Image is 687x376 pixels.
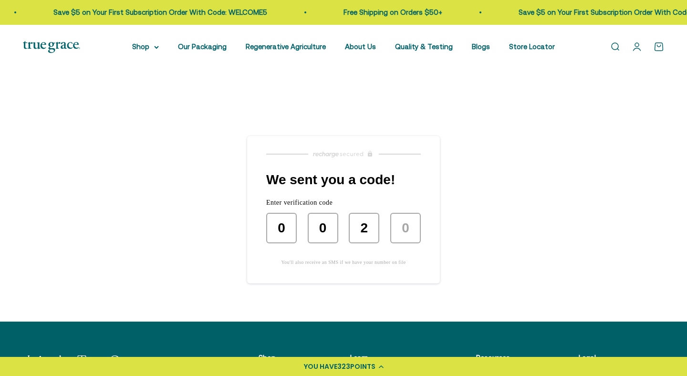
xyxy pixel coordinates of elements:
[266,172,421,188] h1: We sent you a code!
[509,42,555,51] a: Store Locator
[266,213,297,243] input: 0
[304,362,337,371] span: YOU HAVE
[395,42,453,51] a: Quality & Testing
[472,42,490,51] a: Blogs
[350,362,375,371] span: POINTS
[390,213,421,243] input: 0
[350,352,430,364] p: Learn
[266,259,421,266] p: You'll also receive an SMS if we have your number on file
[132,41,159,52] summary: Shop
[341,8,439,16] a: Free Shipping on Orders $50+
[579,352,645,364] p: Legal
[266,199,421,206] p: Enter verification code
[308,213,338,243] input: 0
[345,42,376,51] a: About Us
[476,352,533,364] p: Resources
[337,362,350,371] span: 323
[178,42,227,51] a: Our Packaging
[246,42,326,51] a: Regenerative Agriculture
[349,213,379,243] input: 0
[51,7,264,18] p: Save $5 on Your First Subscription Order With Code: WELCOME5
[247,147,440,161] a: Recharge Subscriptions website
[259,352,304,364] p: Shop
